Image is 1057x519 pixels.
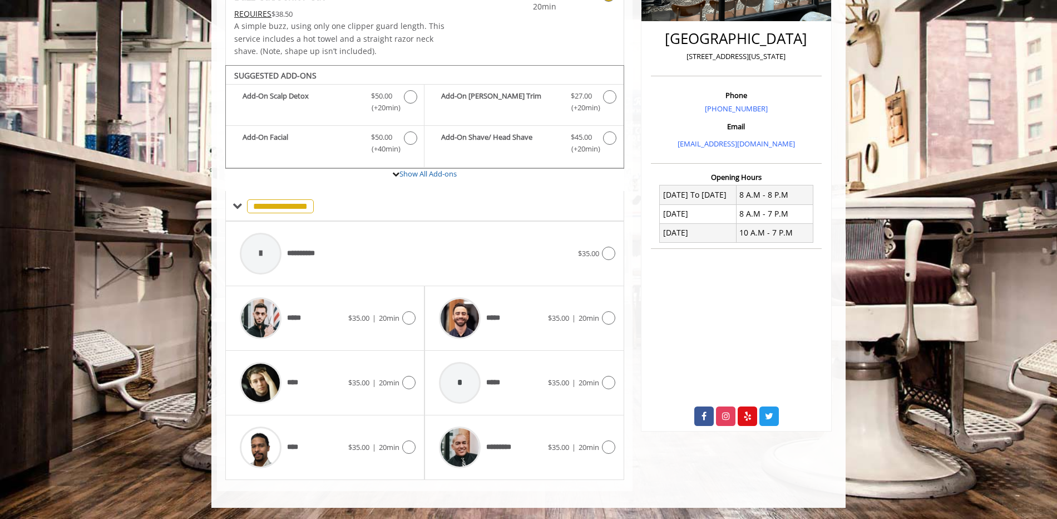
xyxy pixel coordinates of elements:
[678,139,795,149] a: [EMAIL_ADDRESS][DOMAIN_NAME]
[491,1,556,13] span: 20min
[365,102,398,114] span: (+20min )
[430,131,618,158] label: Add-On Shave/ Head Shave
[548,378,569,388] span: $35.00
[379,442,399,452] span: 20min
[379,313,399,323] span: 20min
[372,378,376,388] span: |
[579,378,599,388] span: 20min
[348,313,369,323] span: $35.00
[441,90,559,114] b: Add-On [PERSON_NAME] Trim
[579,313,599,323] span: 20min
[572,313,576,323] span: |
[371,90,392,102] span: $50.00
[231,131,418,158] label: Add-On Facial
[654,31,819,47] h2: [GEOGRAPHIC_DATA]
[243,131,360,155] b: Add-On Facial
[565,143,597,155] span: (+20min )
[430,90,618,116] label: Add-On Beard Trim
[736,223,813,242] td: 10 A.M - 7 P.M
[348,378,369,388] span: $35.00
[651,173,822,181] h3: Opening Hours
[372,313,376,323] span: |
[548,313,569,323] span: $35.00
[736,204,813,223] td: 8 A.M - 7 P.M
[565,102,597,114] span: (+20min )
[578,248,599,258] span: $35.00
[234,70,317,81] b: SUGGESTED ADD-ONS
[225,65,624,169] div: Buzz Cut/Senior Cut Add-onS
[243,90,360,114] b: Add-On Scalp Detox
[379,378,399,388] span: 20min
[660,204,737,223] td: [DATE]
[372,442,376,452] span: |
[399,169,457,179] a: Show All Add-ons
[654,123,819,130] h3: Email
[736,185,813,204] td: 8 A.M - 8 P.M
[571,131,592,143] span: $45.00
[660,185,737,204] td: [DATE] To [DATE]
[579,442,599,452] span: 20min
[705,104,768,114] a: [PHONE_NUMBER]
[441,131,559,155] b: Add-On Shave/ Head Shave
[234,20,458,57] p: A simple buzz, using only one clipper guard length. This service includes a hot towel and a strai...
[548,442,569,452] span: $35.00
[365,143,398,155] span: (+40min )
[572,378,576,388] span: |
[654,51,819,62] p: [STREET_ADDRESS][US_STATE]
[660,223,737,242] td: [DATE]
[234,8,458,20] div: $38.50
[371,131,392,143] span: $50.00
[572,442,576,452] span: |
[348,442,369,452] span: $35.00
[654,91,819,99] h3: Phone
[571,90,592,102] span: $27.00
[231,90,418,116] label: Add-On Scalp Detox
[234,8,271,19] span: This service needs some Advance to be paid before we block your appointment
